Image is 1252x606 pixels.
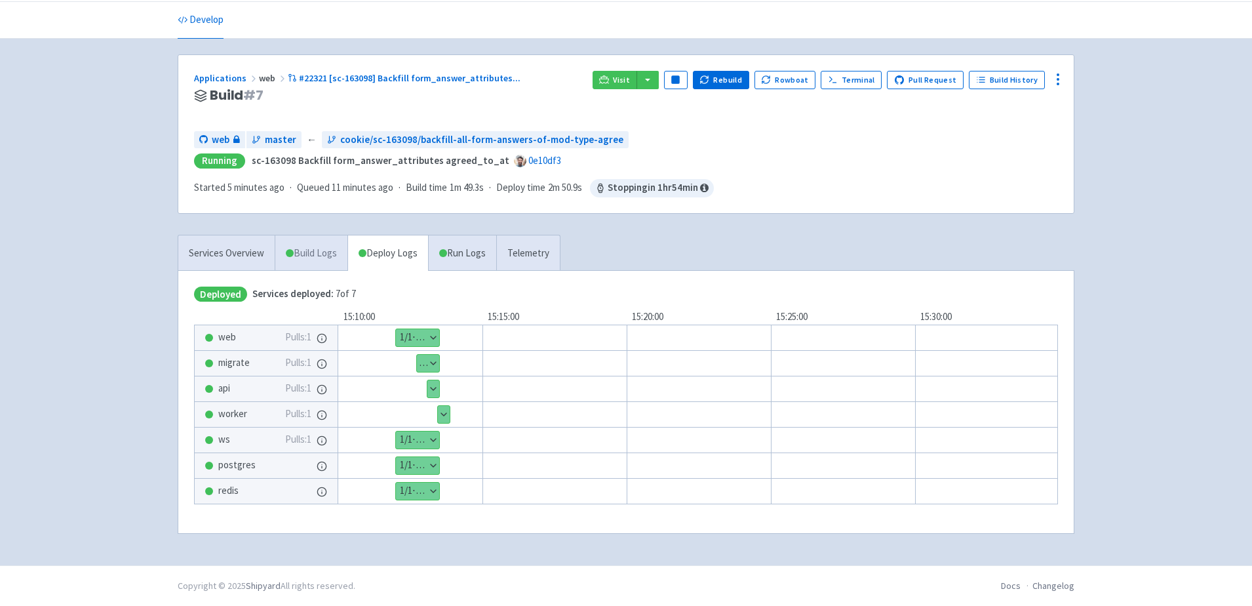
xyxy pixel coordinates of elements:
a: Telemetry [496,235,560,272]
a: Docs [1001,580,1021,592]
div: 15:20:00 [627,310,771,325]
a: Build Logs [275,235,347,272]
div: Running [194,153,245,169]
a: Build History [969,71,1045,89]
span: worker [218,407,247,422]
span: web [259,72,288,84]
span: Pulls: 1 [285,381,311,396]
div: Copyright © 2025 All rights reserved. [178,579,355,593]
span: Pulls: 1 [285,330,311,345]
span: web [212,132,229,148]
span: 1m 49.3s [450,180,484,195]
span: Deployed [194,287,247,302]
span: api [218,381,230,396]
span: cookie/sc-163098/backfill-all-form-answers-of-mod-type-agree [340,132,623,148]
span: Stopping in 1 hr 54 min [590,179,714,197]
span: redis [218,483,239,498]
span: Pulls: 1 [285,432,311,447]
div: 15:10:00 [338,310,482,325]
span: Pulls: 1 [285,407,311,422]
div: 15:30:00 [915,310,1059,325]
span: migrate [218,355,250,371]
a: cookie/sc-163098/backfill-all-form-answers-of-mod-type-agree [322,131,629,149]
span: 7 of 7 [252,287,356,302]
div: · · · [194,179,714,197]
time: 5 minutes ago [227,181,284,193]
a: Run Logs [428,235,496,272]
span: Started [194,181,284,193]
span: master [265,132,296,148]
span: 2m 50.9s [548,180,582,195]
span: ← [307,132,317,148]
strong: sc-163098 Backfill form_answer_attributes agreed_to_at [252,154,509,167]
button: Rebuild [693,71,749,89]
a: Changelog [1032,580,1074,592]
a: master [246,131,302,149]
a: Shipyard [246,580,281,592]
span: ws [218,432,230,447]
time: 11 minutes ago [332,181,393,193]
a: Applications [194,72,259,84]
span: Services deployed: [252,287,334,300]
a: Develop [178,2,224,39]
button: Rowboat [754,71,816,89]
span: # 7 [243,86,264,104]
span: #22321 [sc-163098] Backfill form_answer_attributes ... [299,72,520,84]
a: Deploy Logs [347,235,428,272]
a: 0e10df3 [528,154,561,167]
div: 15:15:00 [482,310,627,325]
div: 15:25:00 [771,310,915,325]
span: postgres [218,458,256,473]
span: Visit [613,75,630,85]
a: Services Overview [178,235,275,272]
span: Build [210,88,264,103]
a: Visit [593,71,637,89]
a: Terminal [821,71,882,89]
button: Pause [664,71,688,89]
a: #22321 [sc-163098] Backfill form_answer_attributes... [288,72,522,84]
a: web [194,131,245,149]
span: web [218,330,236,345]
span: Build time [406,180,447,195]
span: Pulls: 1 [285,355,311,371]
span: Queued [297,181,393,193]
span: Deploy time [496,180,545,195]
a: Pull Request [887,71,964,89]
